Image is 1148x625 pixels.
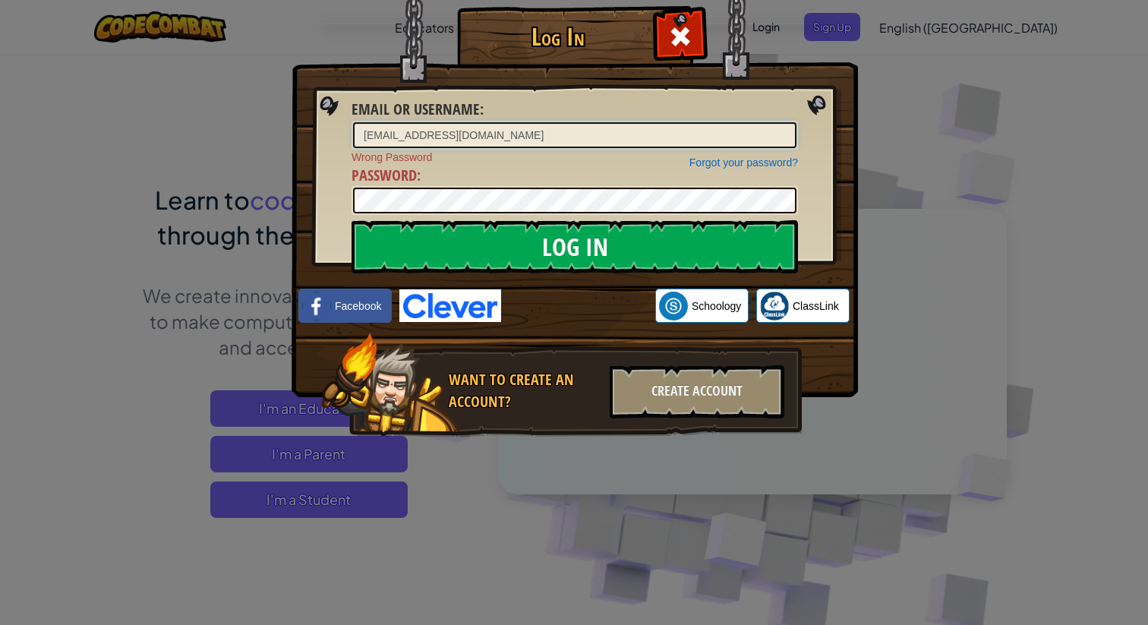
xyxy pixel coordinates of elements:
input: Log In [352,220,798,273]
span: Email or Username [352,99,480,119]
span: Wrong Password [352,150,798,165]
iframe: Sign in with Google Button [501,289,655,323]
img: classlink-logo-small.png [760,292,789,320]
span: Facebook [335,298,381,314]
img: clever-logo-blue.png [399,289,501,322]
h1: Log In [461,24,654,50]
div: Want to create an account? [449,369,601,412]
span: Schoology [692,298,741,314]
label: : [352,99,484,121]
label: : [352,165,421,187]
span: Password [352,165,417,185]
div: Create Account [610,365,784,418]
a: Forgot your password? [689,156,798,169]
img: schoology.png [659,292,688,320]
img: facebook_small.png [302,292,331,320]
span: ClassLink [793,298,839,314]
